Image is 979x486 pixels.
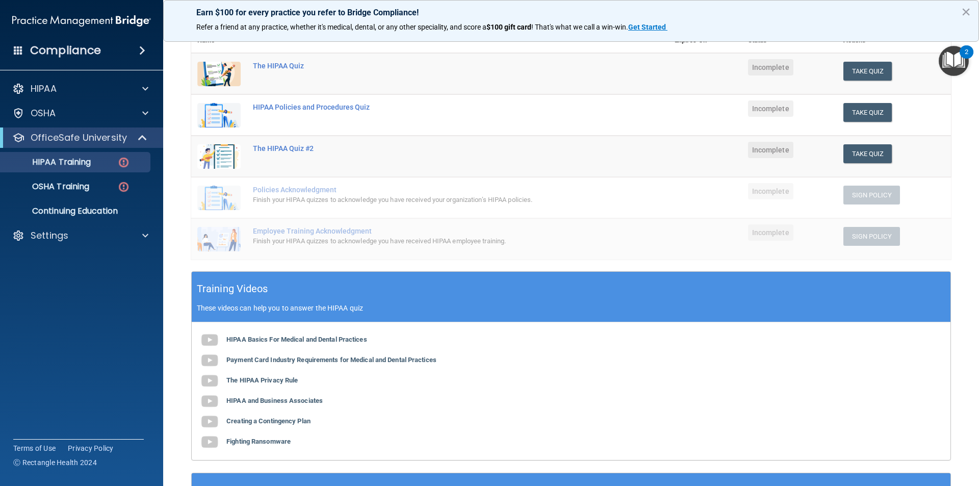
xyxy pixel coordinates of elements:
strong: $100 gift card [486,23,531,31]
div: Employee Training Acknowledgment [253,227,617,235]
a: Privacy Policy [68,443,114,453]
img: gray_youtube_icon.38fcd6cc.png [199,330,220,350]
p: OSHA Training [7,182,89,192]
h5: Training Videos [197,280,268,298]
span: Incomplete [748,224,793,241]
a: HIPAA [12,83,148,95]
b: The HIPAA Privacy Rule [226,376,298,384]
p: HIPAA [31,83,57,95]
img: danger-circle.6113f641.png [117,181,130,193]
p: Earn $100 for every practice you refer to Bridge Compliance! [196,8,946,17]
button: Sign Policy [843,186,900,204]
img: gray_youtube_icon.38fcd6cc.png [199,432,220,452]
button: Open Resource Center, 2 new notifications [939,46,969,76]
div: Finish your HIPAA quizzes to acknowledge you have received HIPAA employee training. [253,235,617,247]
strong: Get Started [628,23,666,31]
b: Creating a Contingency Plan [226,417,311,425]
img: gray_youtube_icon.38fcd6cc.png [199,371,220,391]
h4: Compliance [30,43,101,58]
iframe: Drift Widget Chat Controller [803,414,967,454]
p: Continuing Education [7,206,146,216]
button: Take Quiz [843,144,892,163]
button: Close [961,4,971,20]
a: Settings [12,229,148,242]
a: OfficeSafe University [12,132,148,144]
b: Fighting Ransomware [226,438,291,445]
div: The HIPAA Quiz #2 [253,144,617,152]
span: Incomplete [748,183,793,199]
span: Incomplete [748,100,793,117]
img: PMB logo [12,11,151,31]
span: Ⓒ Rectangle Health 2024 [13,457,97,468]
b: HIPAA Basics For Medical and Dental Practices [226,336,367,343]
img: gray_youtube_icon.38fcd6cc.png [199,391,220,412]
div: Finish your HIPAA quizzes to acknowledge you have received your organization’s HIPAA policies. [253,194,617,206]
button: Sign Policy [843,227,900,246]
b: HIPAA and Business Associates [226,397,323,404]
div: The HIPAA Quiz [253,62,617,70]
span: ! That's what we call a win-win. [531,23,628,31]
p: Settings [31,229,68,242]
div: Policies Acknowledgment [253,186,617,194]
p: HIPAA Training [7,157,91,167]
img: danger-circle.6113f641.png [117,156,130,169]
a: Get Started [628,23,667,31]
p: These videos can help you to answer the HIPAA quiz [197,304,945,312]
p: OSHA [31,107,56,119]
div: 2 [965,52,968,65]
span: Refer a friend at any practice, whether it's medical, dental, or any other speciality, and score a [196,23,486,31]
a: OSHA [12,107,148,119]
span: Incomplete [748,142,793,158]
img: gray_youtube_icon.38fcd6cc.png [199,412,220,432]
button: Take Quiz [843,62,892,81]
a: Terms of Use [13,443,56,453]
img: gray_youtube_icon.38fcd6cc.png [199,350,220,371]
span: Incomplete [748,59,793,75]
button: Take Quiz [843,103,892,122]
p: OfficeSafe University [31,132,127,144]
div: HIPAA Policies and Procedures Quiz [253,103,617,111]
b: Payment Card Industry Requirements for Medical and Dental Practices [226,356,436,364]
